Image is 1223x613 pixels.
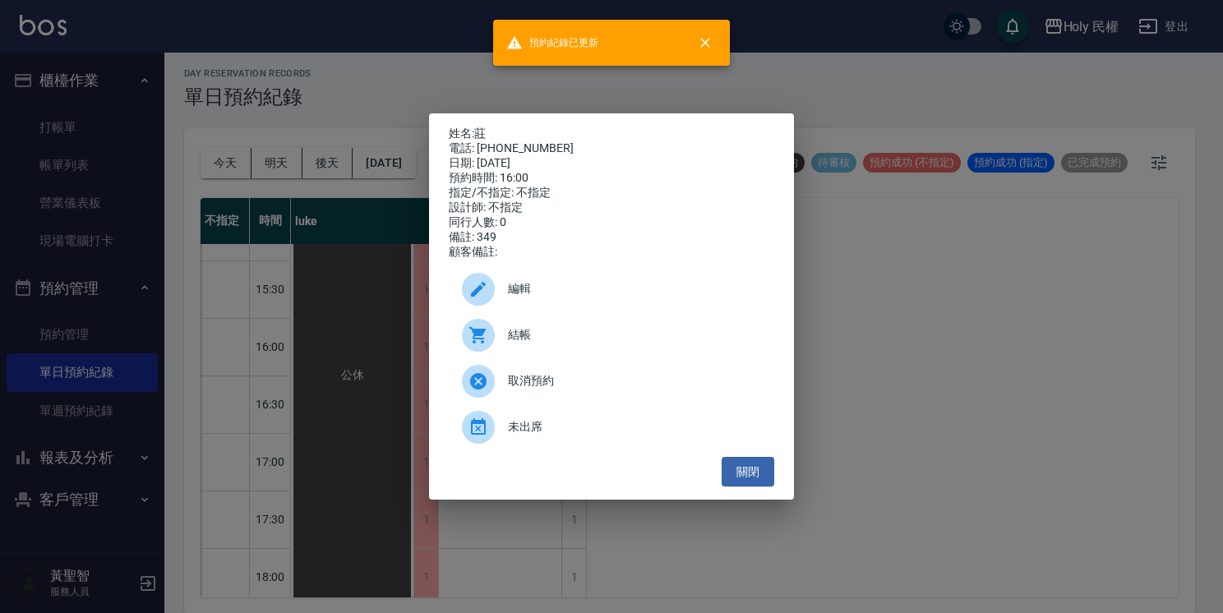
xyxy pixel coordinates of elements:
div: 取消預約 [449,358,774,404]
div: 預約時間: 16:00 [449,171,774,186]
div: 編輯 [449,266,774,312]
div: 設計師: 不指定 [449,200,774,215]
div: 電話: [PHONE_NUMBER] [449,141,774,156]
span: 未出席 [508,418,761,436]
button: 關閉 [722,457,774,487]
div: 同行人數: 0 [449,215,774,230]
span: 編輯 [508,280,761,297]
span: 預約紀錄已更新 [506,35,598,51]
button: close [687,25,723,61]
p: 姓名: [449,127,774,141]
div: 備註: 349 [449,230,774,245]
div: 未出席 [449,404,774,450]
span: 結帳 [508,326,761,343]
a: 結帳 [449,312,774,358]
div: 日期: [DATE] [449,156,774,171]
div: 顧客備註: [449,245,774,260]
span: 取消預約 [508,372,761,389]
a: 莊 [474,127,486,140]
div: 指定/不指定: 不指定 [449,186,774,200]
